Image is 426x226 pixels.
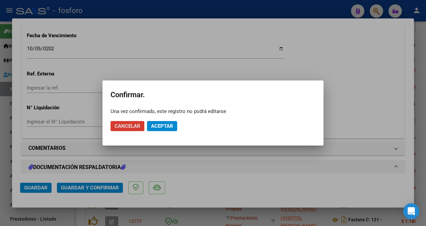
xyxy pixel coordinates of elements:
span: Aceptar [151,123,173,129]
button: Aceptar [147,121,177,131]
div: Una vez confirmado, este registro no podrá editarse [111,108,315,115]
button: Cancelar [111,121,144,131]
div: Open Intercom Messenger [403,203,419,219]
h2: Confirmar. [111,89,315,101]
span: Cancelar [115,123,140,129]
